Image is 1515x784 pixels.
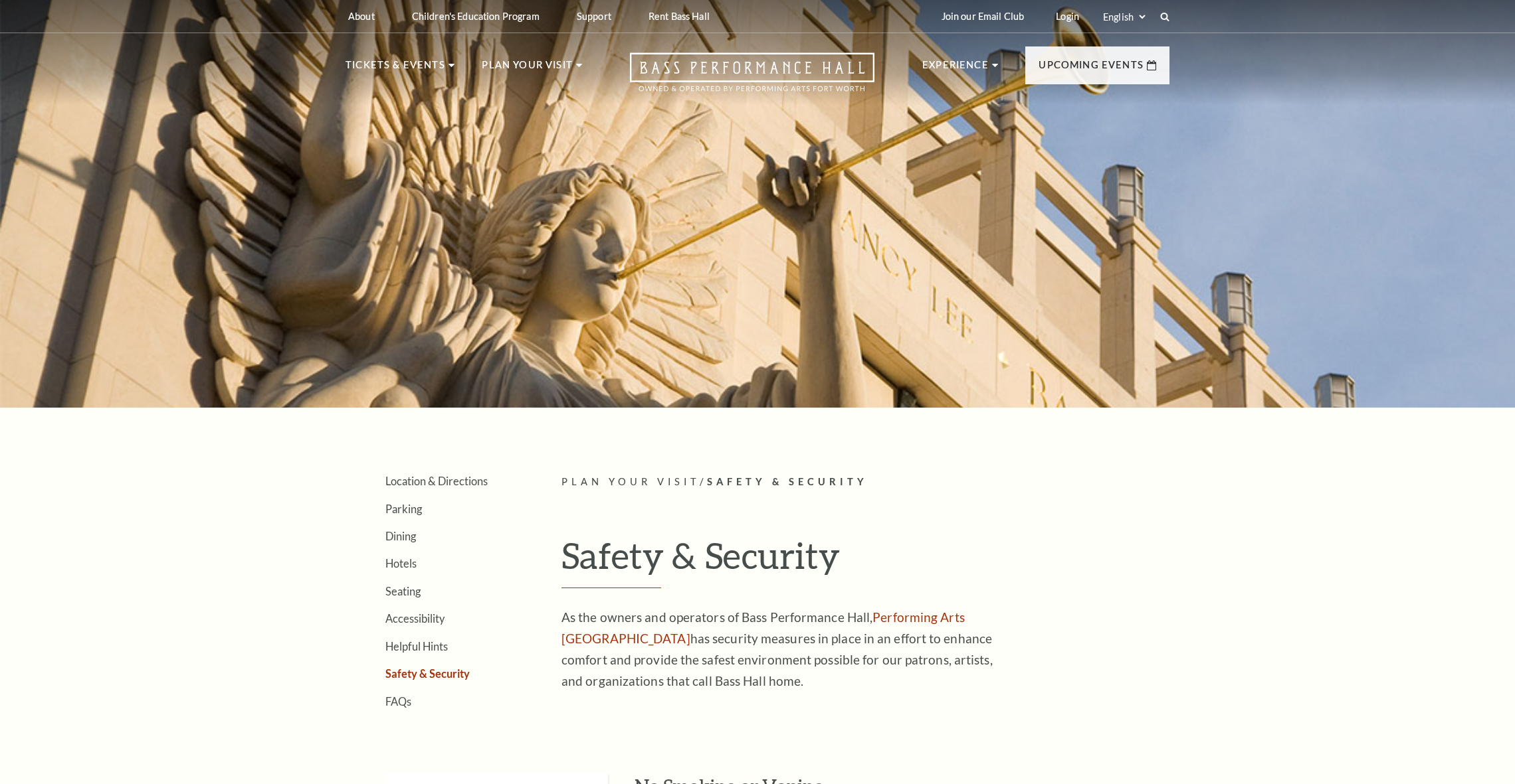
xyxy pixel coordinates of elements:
p: Experience [922,57,989,81]
select: Select: [1100,11,1148,23]
p: Rent Bass Hall [649,11,710,22]
a: Safety & Security [385,667,470,680]
a: Helpful Hints [385,640,448,653]
p: Children's Education Program [412,11,540,22]
p: Support [577,11,611,22]
a: Hotels [385,557,417,570]
a: Seating [385,585,421,597]
p: Plan Your Visit [482,57,573,81]
a: Dining [385,530,416,542]
a: FAQs [385,695,411,708]
a: Location & Directions [385,475,488,487]
p: About [348,11,375,22]
p: As the owners and operators of Bass Performance Hall, has security measures in place in an effort... [561,607,993,692]
p: Upcoming Events [1039,57,1144,81]
a: Parking [385,503,422,515]
a: Accessibility [385,612,445,625]
a: Performing Arts [GEOGRAPHIC_DATA] [561,609,965,646]
span: Safety & Security [707,476,868,487]
p: Tickets & Events [346,57,445,81]
h1: Safety & Security [561,534,1169,588]
span: Plan Your Visit [561,476,700,487]
p: / [561,474,1169,491]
